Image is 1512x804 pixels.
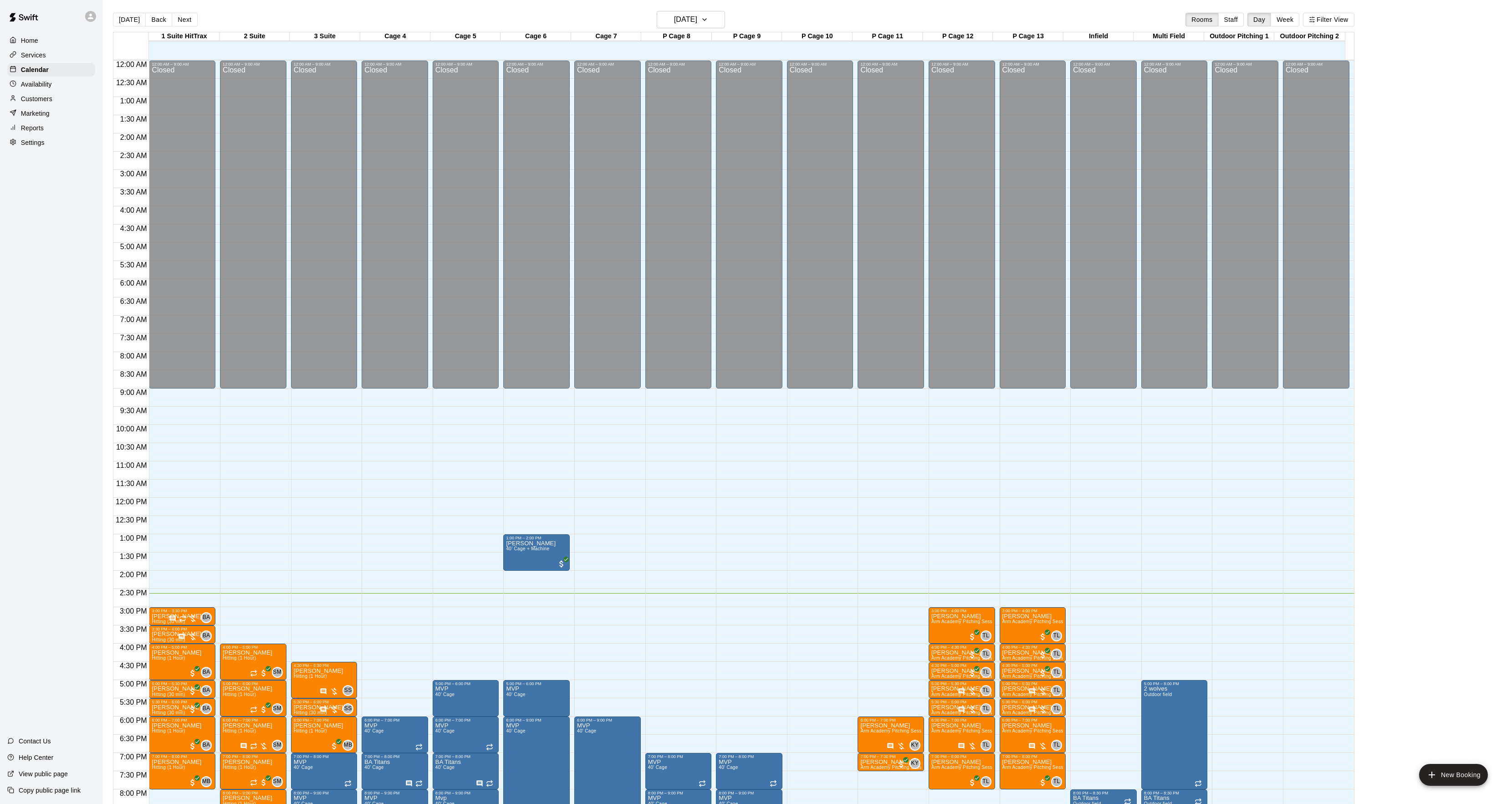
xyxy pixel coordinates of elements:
[1070,61,1137,389] div: 12:00 AM – 9:00 AM: Closed
[204,685,212,696] span: Brian Anderson
[118,188,149,196] span: 3:30 AM
[958,706,965,713] svg: Has notes
[114,461,149,469] span: 11:00 AM
[1055,685,1062,696] span: Tyler Levine
[201,685,212,696] div: Brian Anderson
[117,698,149,706] span: 5:30 PM
[1002,67,1063,392] div: Closed
[21,65,49,74] p: Calendar
[931,619,1037,624] span: Arm Academy Pitching Session 1 Hour - Pitching
[259,705,268,714] span: All customers have paid
[220,61,286,389] div: 12:00 AM – 9:00 AM: Closed
[931,67,992,392] div: Closed
[657,11,725,28] button: [DATE]
[430,32,501,41] div: Cage 5
[1215,67,1276,392] div: Closed
[21,51,46,60] p: Services
[931,62,992,67] div: 12:00 AM – 9:00 AM
[1212,61,1278,389] div: 12:00 AM – 9:00 AM: Closed
[223,62,284,67] div: 12:00 AM – 9:00 AM
[179,615,186,622] span: Recurring event
[958,743,965,750] svg: Has notes
[790,62,851,67] div: 12:00 AM – 9:00 AM
[117,625,149,633] span: 3:30 PM
[1002,663,1063,668] div: 4:30 PM – 5:00 PM
[1000,698,1066,717] div: 5:30 PM – 6:00 PM: Arm Academy Pitching Session 30 min - Pitching
[7,77,95,91] a: Availability
[506,536,567,540] div: 1:00 PM – 2:00 PM
[294,663,355,668] div: 4:30 PM – 5:30 PM
[1055,703,1062,714] span: Tyler Levine
[240,743,247,750] svg: Has notes
[118,225,149,232] span: 4:30 AM
[1303,13,1354,26] button: Filter View
[21,36,38,45] p: Home
[981,649,991,660] div: Tyler Levine
[114,61,149,68] span: 12:00 AM
[1002,645,1063,650] div: 4:00 PM – 4:30 PM
[152,62,213,67] div: 12:00 AM – 9:00 AM
[1274,32,1344,41] div: Outdoor Pitching 2
[178,633,185,640] svg: Has notes
[1218,13,1244,26] button: Staff
[114,443,149,451] span: 10:30 AM
[1028,743,1036,750] svg: Has notes
[149,61,215,389] div: 12:00 AM – 9:00 AM: Closed
[117,571,149,579] span: 2:00 PM
[716,61,782,389] div: 12:00 AM – 9:00 AM: Closed
[435,681,496,686] div: 5:00 PM – 6:00 PM
[220,644,286,680] div: 4:00 PM – 5:00 PM: Michael Cirpriano
[929,680,995,698] div: 5:00 PM – 5:30 PM: Arm Academy Pitching Session 30 min - Pitching
[931,710,1037,715] span: Arm Academy Pitching Session 30 min - Pitching
[152,700,213,704] div: 5:30 PM – 6:00 PM
[931,674,1037,679] span: Arm Academy Pitching Session 30 min - Pitching
[433,61,499,389] div: 12:00 AM – 9:00 AM: Closed
[291,698,358,717] div: 5:30 PM – 6:00 PM: Hitting (30 min)
[364,62,425,67] div: 12:00 AM – 9:00 AM
[291,61,358,389] div: 12:00 AM – 9:00 AM: Closed
[223,655,256,661] span: Hitting (1 Hour)
[118,316,149,323] span: 7:00 AM
[7,48,95,62] a: Services
[931,655,1037,661] span: Arm Academy Pitching Session 30 min - Pitching
[435,692,455,697] span: 40' Cage
[1051,667,1062,678] div: Tyler Levine
[118,133,149,141] span: 2:00 AM
[360,32,430,41] div: Cage 4
[929,698,995,717] div: 5:30 PM – 6:00 PM: Arm Academy Pitching Session 30 min - Pitching
[981,667,991,678] div: Tyler Levine
[320,688,327,695] svg: Has notes
[1053,650,1060,659] span: TL
[1038,632,1047,641] span: All customers have paid
[931,700,992,704] div: 5:30 PM – 6:00 PM
[203,613,210,622] span: BA
[294,700,355,704] div: 5:30 PM – 6:00 PM
[435,62,496,67] div: 12:00 AM – 9:00 AM
[203,686,210,695] span: BA
[342,685,353,696] div: Sean Singh
[1000,662,1066,680] div: 4:30 PM – 5:00 PM: Arm Academy Pitching Session 30 min - Pitching
[982,668,989,677] span: TL
[1053,631,1060,640] span: TL
[250,670,257,677] span: Recurring event
[931,663,992,668] div: 4:30 PM – 5:00 PM
[220,32,290,41] div: 2 Suite
[21,123,44,133] p: Reports
[1000,607,1066,644] div: 3:00 PM – 4:00 PM: Arm Academy Pitching Session 1 Hour - Pitching
[1002,700,1063,704] div: 5:30 PM – 6:00 PM
[7,63,95,77] div: Calendar
[506,62,567,67] div: 12:00 AM – 9:00 AM
[929,644,995,662] div: 4:00 PM – 4:30 PM: Arm Academy Pitching Session 30 min - Pitching
[1286,67,1347,392] div: Closed
[152,710,185,715] span: Hitting (30 min)
[294,710,327,715] span: Hitting (30 min)
[984,630,991,641] span: Tyler Levine
[1053,668,1060,677] span: TL
[7,107,95,120] a: Marketing
[503,680,570,717] div: 5:00 PM – 6:00 PM: MVP
[641,32,711,41] div: P Cage 8
[574,61,641,389] div: 12:00 AM – 9:00 AM: Closed
[1134,32,1204,41] div: Multi Field
[118,370,149,378] span: 8:30 AM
